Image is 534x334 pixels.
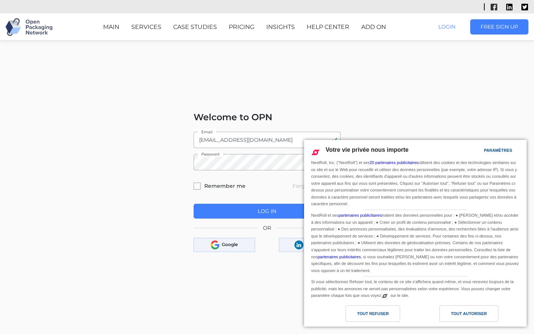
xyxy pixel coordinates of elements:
a: partenaires publicitaires [318,255,361,259]
a: Main [103,23,119,32]
a: 20 partenaires publicitaires [370,160,418,165]
a: Services [131,23,161,32]
div: Tout autoriser [451,310,487,318]
a: Case Studies [173,23,217,32]
label: Email [198,129,216,134]
label: Password [198,151,223,157]
div: OR [194,224,341,232]
a: Tout autoriser [415,305,522,325]
a: Login [423,23,470,30]
span: Login [438,23,455,30]
a: Pricing [229,23,254,32]
a: Tout refuser [309,305,415,325]
a: Forgot Password? [293,182,340,192]
div: NextRoll et ses traitent des données personnelles pour : ● [PERSON_NAME] et/ou accéder à des info... [310,210,521,275]
a: Free sign up [470,23,528,30]
h5: Welcome to OPN [194,112,341,123]
span: Votre vie privée nous importe [326,147,409,153]
button: Login [423,19,470,35]
img: linked-in-2 logo [506,4,513,10]
a: Help Center [307,23,349,32]
img: Google logo [211,240,220,249]
span: Free sign up [481,23,518,30]
a: Add on [361,23,386,32]
div: Paramètres [484,146,512,154]
input: Business email address [194,132,341,148]
div: LinkedIn [279,238,340,252]
a: Paramètres [471,144,489,158]
button: Log In [194,204,341,219]
a: partenaires publicitaires [339,213,382,217]
img: twitter logo [521,4,528,10]
div: Google [194,238,255,252]
button: Free sign up [470,19,528,35]
img: facebook logo [491,4,497,10]
img: logo_opn.svg [6,18,53,36]
div: Tout refuser [357,310,389,318]
div: NextRoll, Inc. ("NextRoll") et ses utilisent des cookies et des technologies similaires sur ce si... [310,158,521,208]
span: Log In [258,208,276,215]
a: Insights [266,23,295,32]
img: LinkedIn logo [294,240,303,249]
div: Si vous sélectionnez Refuser tout, le contenu de ce site s'affichera quand même, et vous recevrez... [310,276,521,300]
span: Remember me [204,182,245,190]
